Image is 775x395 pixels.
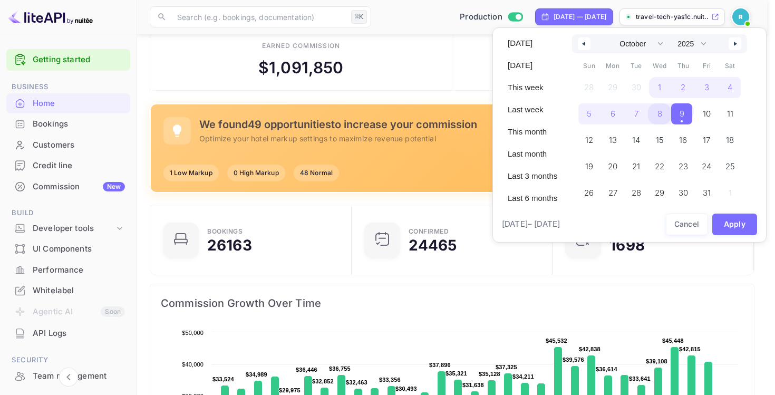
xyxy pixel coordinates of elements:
[611,104,615,123] span: 6
[719,153,742,175] button: 25
[634,104,638,123] span: 7
[728,78,732,97] span: 4
[501,101,564,119] button: Last week
[501,145,564,163] button: Last month
[609,131,617,150] span: 13
[585,131,593,150] span: 12
[679,157,688,176] span: 23
[648,57,672,74] span: Wed
[655,157,664,176] span: 22
[632,131,640,150] span: 14
[624,153,648,175] button: 21
[577,101,601,122] button: 5
[671,127,695,148] button: 16
[656,131,664,150] span: 15
[695,74,719,95] button: 3
[725,157,735,176] span: 25
[726,131,734,150] span: 18
[695,180,719,201] button: 31
[501,79,564,97] button: This week
[712,214,758,235] button: Apply
[671,74,695,95] button: 2
[719,101,742,122] button: 11
[648,74,672,95] button: 1
[671,101,695,122] button: 9
[680,104,684,123] span: 9
[727,104,733,123] span: 11
[501,56,564,74] button: [DATE]
[648,101,672,122] button: 8
[648,153,672,175] button: 22
[671,57,695,74] span: Thu
[681,78,685,97] span: 2
[601,180,625,201] button: 27
[719,127,742,148] button: 18
[577,127,601,148] button: 12
[695,101,719,122] button: 10
[608,184,617,203] span: 27
[624,57,648,74] span: Tue
[702,157,711,176] span: 24
[501,167,564,185] button: Last 3 months
[624,127,648,148] button: 14
[719,57,742,74] span: Sat
[601,127,625,148] button: 13
[648,127,672,148] button: 15
[695,57,719,74] span: Fri
[501,34,564,52] button: [DATE]
[666,214,708,235] button: Cancel
[703,131,710,150] span: 17
[601,101,625,122] button: 6
[585,157,593,176] span: 19
[704,78,709,97] span: 3
[648,180,672,201] button: 29
[502,218,560,230] span: [DATE] – [DATE]
[679,184,688,203] span: 30
[624,101,648,122] button: 7
[577,57,601,74] span: Sun
[624,180,648,201] button: 28
[501,123,564,141] button: This month
[577,153,601,175] button: 19
[632,157,640,176] span: 21
[601,153,625,175] button: 20
[695,127,719,148] button: 17
[587,104,592,123] span: 5
[577,180,601,201] button: 26
[632,184,641,203] span: 28
[658,78,661,97] span: 1
[584,184,594,203] span: 26
[719,74,742,95] button: 4
[679,131,687,150] span: 16
[655,184,664,203] span: 29
[657,104,662,123] span: 8
[601,57,625,74] span: Mon
[695,153,719,175] button: 24
[671,180,695,201] button: 30
[671,153,695,175] button: 23
[608,157,617,176] span: 20
[703,104,711,123] span: 10
[703,184,711,203] span: 31
[501,189,564,207] button: Last 6 months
